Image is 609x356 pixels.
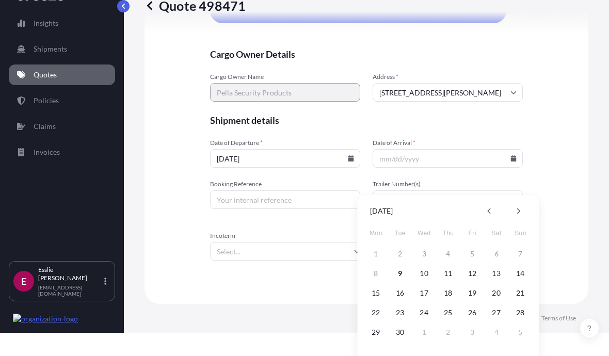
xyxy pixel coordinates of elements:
[488,265,505,282] button: 13
[487,223,506,244] span: Saturday
[210,242,366,261] input: Select...
[34,44,67,54] p: Shipments
[210,114,523,126] span: Shipment details
[464,265,480,282] button: 12
[9,90,115,111] a: Policies
[368,324,384,341] button: 29
[210,180,360,188] span: Booking Reference
[416,285,432,301] button: 17
[373,83,523,102] input: Cargo owner address
[373,190,523,209] input: Number1, number2,...
[440,265,456,282] button: 11
[512,265,528,282] button: 14
[373,180,523,188] span: Trailer Number(s)
[38,284,102,297] p: [EMAIL_ADDRESS][DOMAIN_NAME]
[38,266,102,282] p: Esslie [PERSON_NAME]
[392,265,408,282] button: 9
[416,324,432,341] button: 1
[439,223,457,244] span: Thursday
[464,285,480,301] button: 19
[370,205,393,217] div: [DATE]
[34,121,56,132] p: Claims
[416,265,432,282] button: 10
[210,232,366,240] span: Incoterm
[541,314,576,322] a: Terms of Use
[34,18,58,28] p: Insights
[391,223,409,244] span: Tuesday
[416,304,432,321] button: 24
[373,139,523,147] span: Date of Arrival
[392,285,408,301] button: 16
[21,276,26,286] span: E
[210,139,360,147] span: Date of Departure
[511,223,530,244] span: Sunday
[512,304,528,321] button: 28
[368,304,384,321] button: 22
[415,223,434,244] span: Wednesday
[440,285,456,301] button: 18
[373,73,523,81] span: Address
[210,48,523,60] span: Cargo Owner Details
[464,324,480,341] button: 3
[512,324,528,341] button: 5
[392,304,408,321] button: 23
[392,324,408,341] button: 30
[9,39,115,59] a: Shipments
[34,147,60,157] p: Invoices
[488,304,505,321] button: 27
[367,223,386,244] span: Monday
[368,285,384,301] button: 15
[9,13,115,34] a: Insights
[373,149,523,168] input: mm/dd/yyyy
[9,116,115,137] a: Claims
[210,149,360,168] input: mm/dd/yyyy
[210,190,360,209] input: Your internal reference
[34,70,57,80] p: Quotes
[9,64,115,85] a: Quotes
[9,142,115,163] a: Invoices
[440,324,456,341] button: 2
[488,324,505,341] button: 4
[488,285,505,301] button: 20
[463,223,482,244] span: Friday
[512,285,528,301] button: 21
[440,304,456,321] button: 25
[464,304,480,321] button: 26
[210,73,360,81] span: Cargo Owner Name
[13,314,78,324] img: organization-logo
[34,95,59,106] p: Policies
